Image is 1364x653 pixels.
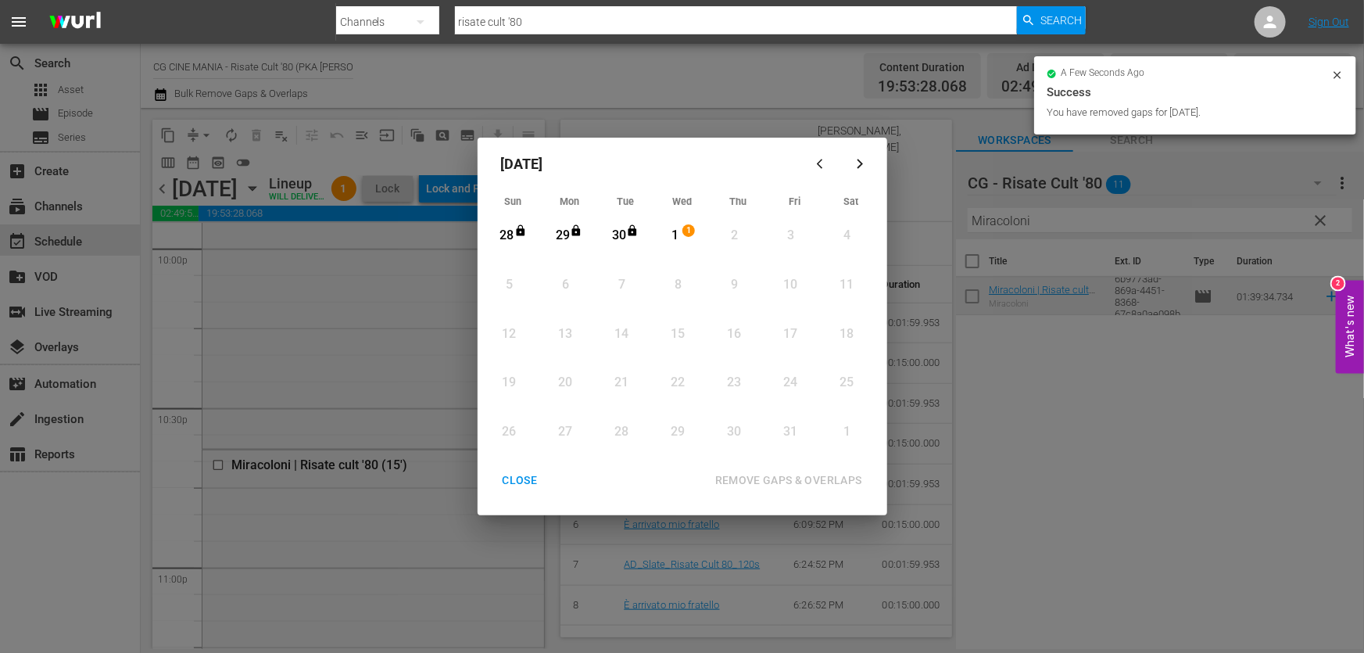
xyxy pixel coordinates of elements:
div: 29 [668,423,688,441]
div: 6 [556,276,575,294]
div: 29 [553,227,572,245]
button: Open Feedback Widget [1336,280,1364,373]
span: Wed [672,196,692,207]
div: Success [1047,83,1344,102]
div: 4 [837,227,857,245]
div: 18 [837,325,857,343]
div: 5 [499,276,519,294]
div: 23 [725,374,744,392]
span: Thu [730,196,747,207]
div: 12 [499,325,519,343]
div: 28 [612,423,632,441]
div: 20 [556,374,575,392]
div: 30 [725,423,744,441]
div: 8 [668,276,688,294]
div: 2 [1332,277,1344,289]
div: 30 [609,227,628,245]
div: 19 [499,374,519,392]
span: Tue [618,196,635,207]
span: Search [1040,6,1082,34]
div: 25 [837,374,857,392]
div: Month View [485,191,879,458]
div: 27 [556,423,575,441]
div: 21 [612,374,632,392]
div: 1 [837,423,857,441]
span: a few seconds ago [1061,67,1145,80]
div: 9 [725,276,744,294]
span: Fri [789,196,800,207]
span: Sun [505,196,522,207]
div: 26 [499,423,519,441]
div: 17 [781,325,800,343]
div: 28 [497,227,517,245]
div: 7 [612,276,632,294]
div: 3 [781,227,800,245]
button: CLOSE [484,466,557,495]
a: Sign Out [1309,16,1349,28]
div: [DATE] [485,145,804,183]
div: 1 [665,227,685,245]
div: CLOSE [490,471,550,490]
span: menu [9,13,28,31]
div: 13 [556,325,575,343]
div: 16 [725,325,744,343]
div: 22 [668,374,688,392]
div: You have removed gaps for [DATE]. [1047,105,1327,120]
span: 1 [683,224,694,237]
img: ans4CAIJ8jUAAAAAAAAAAAAAAAAAAAAAAAAgQb4GAAAAAAAAAAAAAAAAAAAAAAAAJMjXAAAAAAAAAAAAAAAAAAAAAAAAgAT5G... [38,4,113,41]
span: Mon [560,196,579,207]
div: 11 [837,276,857,294]
span: Sat [843,196,858,207]
div: 24 [781,374,800,392]
div: 10 [781,276,800,294]
div: 15 [668,325,688,343]
div: 2 [725,227,744,245]
div: 14 [612,325,632,343]
div: 31 [781,423,800,441]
